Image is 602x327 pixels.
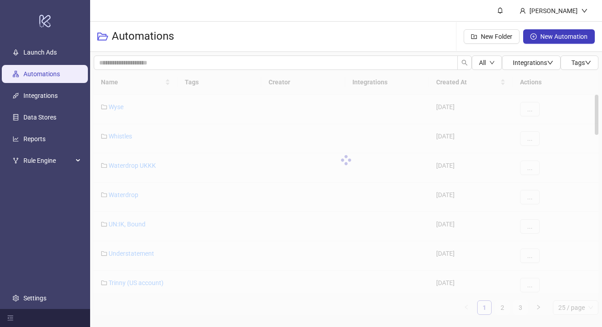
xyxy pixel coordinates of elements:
span: search [461,60,468,66]
span: bell [497,7,503,14]
button: Tagsdown [561,55,598,70]
span: Tags [571,59,591,66]
span: All [479,59,486,66]
span: Rule Engine [23,152,73,170]
button: New Folder [464,29,520,44]
span: user [520,8,526,14]
a: Launch Ads [23,49,57,56]
span: folder-open [97,31,108,42]
a: Settings [23,295,46,302]
button: Integrationsdown [502,55,561,70]
h3: Automations [112,29,174,44]
button: Alldown [472,55,502,70]
span: folder-add [471,33,477,40]
span: New Folder [481,33,512,40]
span: down [585,60,591,66]
a: Integrations [23,92,58,99]
span: plus-circle [530,33,537,40]
span: fork [13,157,19,164]
span: down [581,8,588,14]
a: Automations [23,70,60,78]
span: Integrations [513,59,553,66]
a: Data Stores [23,114,56,121]
div: [PERSON_NAME] [526,6,581,16]
span: menu-fold [7,315,14,321]
span: New Automation [540,33,588,40]
span: down [547,60,553,66]
span: down [489,60,495,65]
a: Reports [23,135,46,143]
button: New Automation [523,29,595,44]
